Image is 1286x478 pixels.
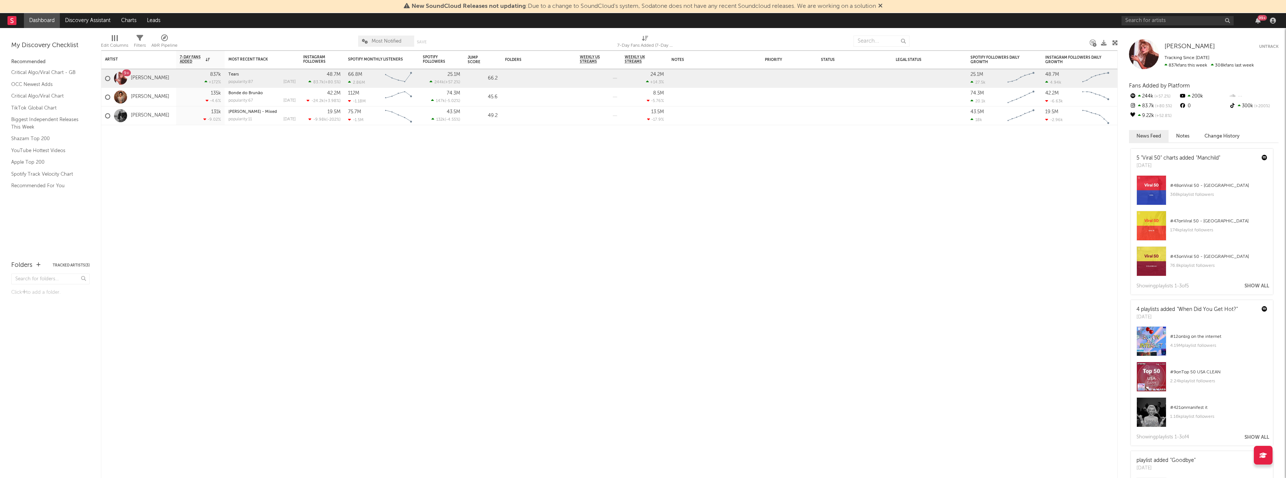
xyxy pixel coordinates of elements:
div: 7-Day Fans Added (7-Day Fans Added) [617,41,673,50]
div: A&R Pipeline [151,32,178,53]
div: [DATE] [283,80,296,84]
div: 42.2M [327,91,341,96]
div: Edit Columns [101,41,128,50]
span: +3.98 % [325,99,339,103]
div: Instagram Followers Daily Growth [1045,55,1101,64]
div: 13.5M [651,110,664,114]
span: -202 % [327,118,339,122]
div: Spotify Followers Daily Growth [970,55,1027,64]
div: 83.7k [1129,101,1179,111]
div: Status [821,58,870,62]
div: 837k [210,72,221,77]
div: 43.5M [970,110,984,114]
div: -- [1229,92,1279,101]
a: [PERSON_NAME] [131,94,169,100]
a: Discovery Assistant [60,13,116,28]
span: Weekly UK Streams [625,55,653,64]
span: Weekly US Streams [580,55,606,64]
span: Fans Added by Platform [1129,83,1190,89]
div: 25.1M [970,72,983,77]
svg: Chart title [382,69,415,88]
svg: Chart title [1079,88,1113,107]
input: Search... [853,36,910,47]
div: 49.2 [468,111,498,120]
button: Untrack [1259,43,1279,50]
a: "Goodbye" [1170,458,1196,463]
div: 19.5M [1045,110,1058,114]
span: Most Notified [372,39,402,44]
div: Filters [134,41,146,50]
a: Critical Algo/Viral Chart - GB [11,68,82,77]
span: +200 % [1253,104,1270,108]
div: popularity: 11 [228,117,252,121]
button: Show All [1245,435,1269,440]
a: Recommended For You [11,182,82,190]
a: Critical Algo/Viral Chart [11,92,82,100]
span: 132k [436,118,445,122]
a: YouTube Hottest Videos [11,147,82,155]
div: Legal Status [896,58,944,62]
div: Priority [765,58,795,62]
a: Leads [142,13,166,28]
div: # 47 on Viral 50 - [GEOGRAPHIC_DATA] [1170,217,1267,226]
svg: Chart title [382,88,415,107]
input: Search for artists [1122,16,1234,25]
div: 4.94k [1045,80,1061,85]
div: popularity: 87 [228,80,253,84]
div: 66.8M [348,72,362,77]
a: Biggest Independent Releases This Week [11,115,82,131]
svg: Chart title [1004,107,1038,125]
div: -1.5M [348,117,363,122]
div: Spotify Followers [423,55,449,64]
div: Most Recent Track [228,57,284,62]
div: -9.02 % [203,117,221,122]
div: 4.19M playlist followers [1170,341,1267,350]
div: # 12 on big on the internet [1170,332,1267,341]
div: [DATE] [1136,465,1196,472]
div: ( ) [307,98,341,103]
div: 5 "Viral 50" charts added [1136,154,1220,162]
div: 131k [211,110,221,114]
svg: Chart title [1004,69,1038,88]
div: popularity: 67 [228,99,253,103]
div: 75.7M [348,110,361,114]
a: Shazam Top 200 [11,135,82,143]
a: "Manchild" [1196,155,1220,161]
span: 147k [436,99,445,103]
div: Folders [505,58,561,62]
a: #9onTop 50 USA CLEAN2.24kplaylist followers [1131,362,1273,397]
div: 8.5M [653,91,664,96]
div: # 9 on Top 50 USA CLEAN [1170,368,1267,377]
span: 7-Day Fans Added [180,55,204,64]
div: 135k [211,91,221,96]
div: 42.2M [1045,91,1059,96]
div: 24.2M [650,72,664,77]
button: Show All [1245,284,1269,289]
div: # 43 on Viral 50 - [GEOGRAPHIC_DATA] [1170,252,1267,261]
div: +172 % [204,80,221,84]
a: Charts [116,13,142,28]
a: [PERSON_NAME] - Mixed [228,110,277,114]
button: 99+ [1255,18,1261,24]
div: 174k playlist followers [1170,226,1267,235]
div: 2.86M [348,80,365,85]
span: 308k fans last week [1165,63,1254,68]
div: 18k [970,117,982,122]
div: 25.1M [447,72,460,77]
div: 74.3M [970,91,984,96]
div: Filters [134,32,146,53]
a: Spotify Track Velocity Chart [11,170,82,178]
div: 27.5k [970,80,985,85]
span: -5.02 % [446,99,459,103]
div: Luther - Mixed [228,110,296,114]
div: A&R Pipeline [151,41,178,50]
div: 200k [1179,92,1228,101]
div: 45.6 [468,93,498,102]
div: # 48 on Viral 50 - [GEOGRAPHIC_DATA] [1170,181,1267,190]
div: Folders [11,261,33,270]
div: 112M [348,91,359,96]
div: 1.16k playlist followers [1170,412,1267,421]
a: [PERSON_NAME] [131,75,169,81]
button: News Feed [1129,130,1169,142]
span: -4.55 % [446,118,459,122]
